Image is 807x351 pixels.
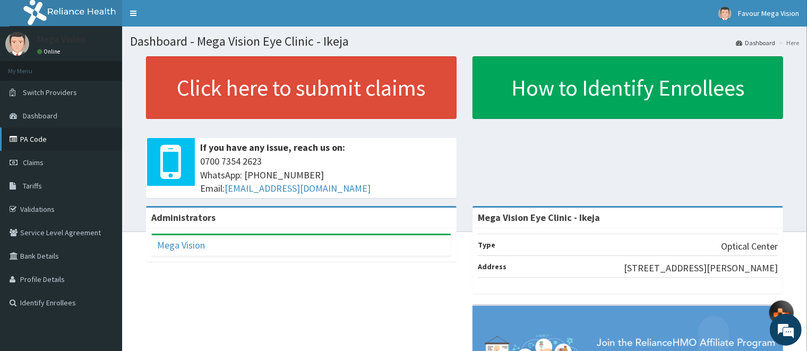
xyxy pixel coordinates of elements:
[174,5,200,31] div: Minimize live chat window
[151,211,216,224] b: Administrators
[200,141,345,153] b: If you have any issue, reach us on:
[776,38,799,47] li: Here
[624,261,778,275] p: [STREET_ADDRESS][PERSON_NAME]
[20,53,43,80] img: d_794563401_company_1708531726252_794563401
[23,88,77,97] span: Switch Providers
[146,56,457,119] a: Click here to submit claims
[157,239,205,251] a: Mega Vision
[738,8,799,18] span: Favour Mega Vision
[130,35,799,48] h1: Dashboard - Mega Vision Eye Clinic - Ikeja
[225,182,371,194] a: [EMAIL_ADDRESS][DOMAIN_NAME]
[37,35,85,44] p: Mega Vision
[773,307,791,319] img: svg+xml,%3Csvg%20xmlns%3D%22http%3A%2F%2Fwww.w3.org%2F2000%2Fsvg%22%20width%3D%2233%22%20height%3...
[5,32,29,56] img: User Image
[200,155,451,195] span: 0700 7354 2623 WhatsApp: [PHONE_NUMBER] Email:
[736,38,775,47] a: Dashboard
[478,240,495,250] b: Type
[37,48,63,55] a: Online
[473,56,783,119] a: How to Identify Enrollees
[478,211,600,224] strong: Mega Vision Eye Clinic - Ikeja
[478,262,506,271] b: Address
[721,239,778,253] p: Optical Center
[718,7,732,20] img: User Image
[5,236,202,273] textarea: Type your message and hit 'Enter'
[23,158,44,167] span: Claims
[62,107,147,214] span: We're online!
[23,181,42,191] span: Tariffs
[55,59,178,73] div: Chat with us now
[23,111,57,121] span: Dashboard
